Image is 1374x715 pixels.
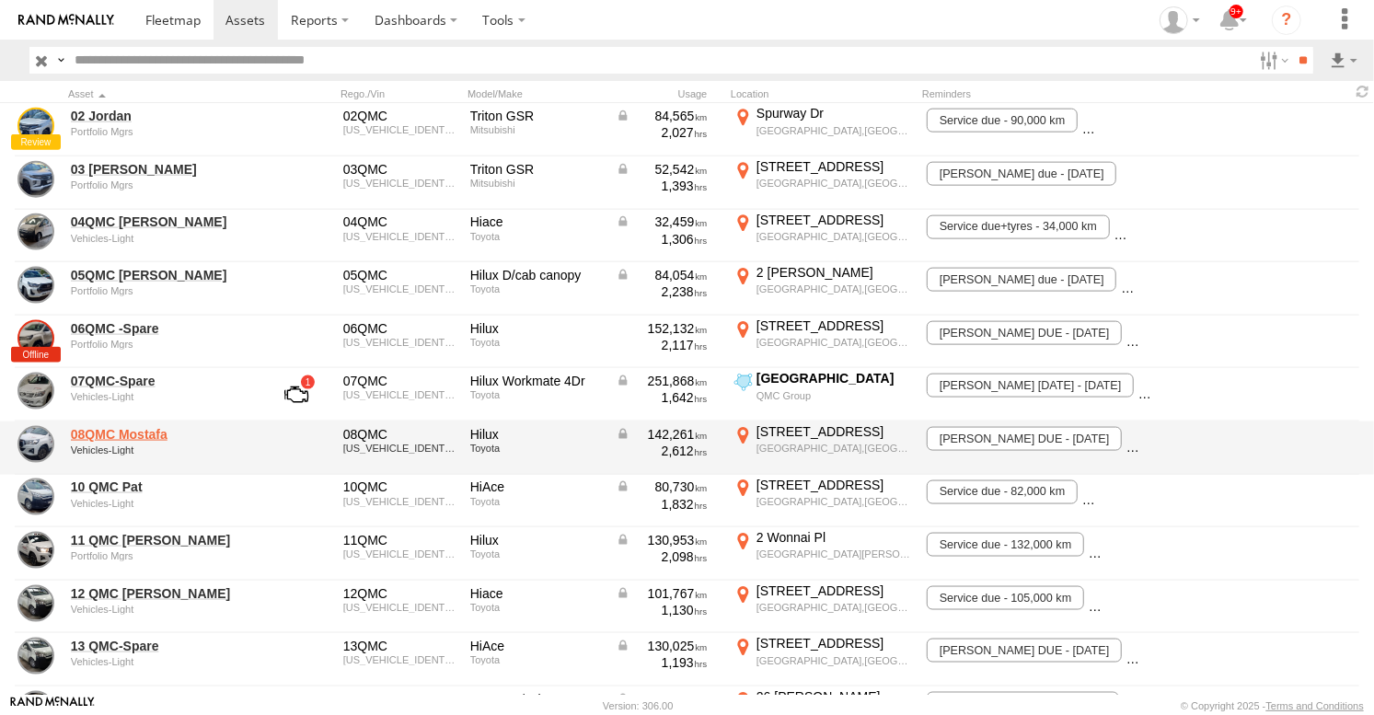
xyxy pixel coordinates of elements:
[470,337,603,348] div: Toyota
[756,423,912,440] div: [STREET_ADDRESS]
[927,374,1134,398] span: Rego 24.02.26 - 23/02/2026
[616,373,708,389] div: Data from Vehicle CANbus
[1089,533,1280,557] span: Rego Due - 24/03/2026
[731,423,915,473] label: Click to View Current Location
[343,654,457,665] div: JTFRA3AP408006104
[927,427,1122,451] span: REGO DUE - 04/08/2026
[616,585,708,602] div: Data from Vehicle CANbus
[731,635,915,685] label: Click to View Current Location
[343,638,457,654] div: 13QMC
[17,161,54,198] a: View Asset Details
[756,442,912,455] div: [GEOGRAPHIC_DATA],[GEOGRAPHIC_DATA]
[616,548,708,565] div: 2,098
[470,178,603,189] div: Mitsubishi
[756,548,912,560] div: [GEOGRAPHIC_DATA][PERSON_NAME],[GEOGRAPHIC_DATA]
[71,479,249,495] a: 10 QMC Pat
[470,548,603,559] div: Toyota
[468,87,606,100] div: Model/Make
[71,585,249,602] a: 12 QMC [PERSON_NAME]
[756,477,912,493] div: [STREET_ADDRESS]
[343,161,457,178] div: 03QMC
[616,283,708,300] div: 2,238
[470,479,603,495] div: HiAce
[17,320,54,357] a: View Asset Details
[756,264,912,281] div: 2 [PERSON_NAME]
[731,212,915,261] label: Click to View Current Location
[343,496,457,507] div: JTFRA3AP208030417
[756,688,912,705] div: 26 [PERSON_NAME]
[470,532,603,548] div: Hilux
[343,337,457,348] div: MR0JA3DD400345968
[616,213,708,230] div: Data from Vehicle CANbus
[470,638,603,654] div: HiAce
[1253,47,1292,74] label: Search Filter Options
[927,639,1122,663] span: REGO DUE - 19/03/2026
[756,370,912,386] div: [GEOGRAPHIC_DATA]
[470,443,603,454] div: Toyota
[71,656,249,667] div: undefined
[756,124,912,137] div: [GEOGRAPHIC_DATA],[GEOGRAPHIC_DATA]
[71,426,249,443] a: 08QMC Mostafa
[616,337,708,353] div: 2,117
[17,638,54,675] a: View Asset Details
[343,320,457,337] div: 06QMC
[616,691,708,708] div: Data from Vehicle CANbus
[616,602,708,618] div: 1,130
[17,267,54,304] a: View Asset Details
[1114,215,1310,239] span: REGO DUE - 28/12/2025
[616,108,708,124] div: Data from Vehicle CANbus
[731,264,915,314] label: Click to View Current Location
[731,582,915,632] label: Click to View Current Location
[71,267,249,283] a: 05QMC [PERSON_NAME]
[71,213,249,230] a: 04QMC [PERSON_NAME]
[470,426,603,443] div: Hilux
[71,532,249,548] a: 11 QMC [PERSON_NAME]
[756,317,912,334] div: [STREET_ADDRESS]
[927,480,1078,504] span: Service due - 82,000 km
[71,550,249,561] div: undefined
[731,317,915,367] label: Click to View Current Location
[71,638,249,654] a: 13 QMC-Spare
[922,87,1145,100] div: Reminders
[927,109,1078,133] span: Service due - 90,000 km
[1082,480,1293,504] span: 10QMC REGO - 20/08/2025
[71,691,249,708] a: 14QMC Hamza
[71,108,249,124] a: 02 Jordan
[343,267,457,283] div: 05QMC
[613,87,723,100] div: Usage
[927,533,1084,557] span: Service due - 132,000 km
[1181,700,1364,711] div: © Copyright 2025 -
[17,108,54,144] a: View Asset Details
[731,158,915,208] label: Click to View Current Location
[603,700,673,711] div: Version: 306.00
[71,233,249,244] div: undefined
[756,601,912,614] div: [GEOGRAPHIC_DATA],[GEOGRAPHIC_DATA]
[71,285,249,296] div: undefined
[470,585,603,602] div: Hiace
[470,496,603,507] div: Toyota
[1089,586,1302,610] span: 12 QMC REGO - 20/08/2025
[470,602,603,613] div: Toyota
[756,158,912,175] div: [STREET_ADDRESS]
[343,283,457,294] div: MR0JA3DD100371766
[470,654,603,665] div: Toyota
[470,373,603,389] div: Hilux Workmate 4Dr
[616,267,708,283] div: Data from Vehicle CANbus
[616,654,708,671] div: 1,193
[262,373,330,417] a: View Asset with Fault/s
[343,426,457,443] div: 08QMC
[616,479,708,495] div: Data from Vehicle CANbus
[616,426,708,443] div: Data from Vehicle CANbus
[616,124,708,141] div: 2,027
[343,479,457,495] div: 10QMC
[616,443,708,459] div: 2,612
[756,582,912,599] div: [STREET_ADDRESS]
[71,126,249,137] div: undefined
[343,231,457,242] div: JTFRA3AP708035175
[756,336,912,349] div: [GEOGRAPHIC_DATA],[GEOGRAPHIC_DATA]
[616,231,708,248] div: 1,306
[71,179,249,190] div: undefined
[17,426,54,463] a: View Asset Details
[341,87,460,100] div: Rego./Vin
[731,105,915,155] label: Click to View Current Location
